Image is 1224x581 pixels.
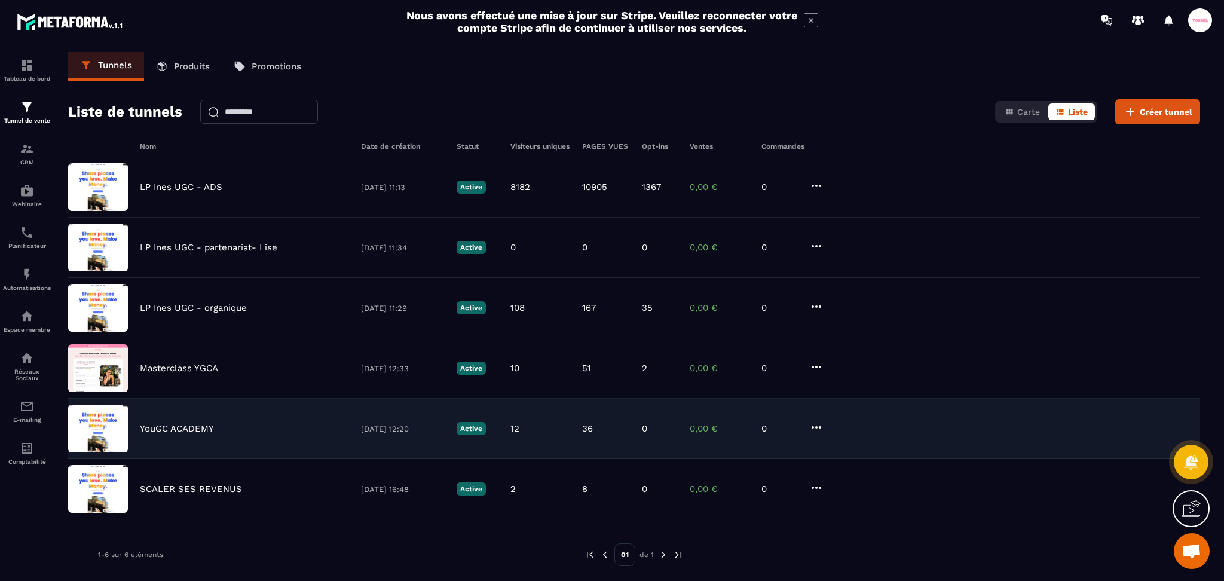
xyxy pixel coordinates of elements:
[1174,533,1210,569] a: Ouvrir le chat
[3,216,51,258] a: schedulerschedulerPlanificateur
[406,9,798,34] h2: Nous avons effectué une mise à jour sur Stripe. Veuillez reconnecter votre compte Stripe afin de ...
[582,242,587,253] p: 0
[140,182,222,192] p: LP Ines UGC - ADS
[140,302,247,313] p: LP Ines UGC - organique
[20,351,34,365] img: social-network
[582,363,591,374] p: 51
[582,484,587,494] p: 8
[3,300,51,342] a: automationsautomationsEspace membre
[761,423,797,434] p: 0
[510,363,519,374] p: 10
[642,484,647,494] p: 0
[3,432,51,474] a: accountantaccountantComptabilité
[690,423,749,434] p: 0,00 €
[3,159,51,166] p: CRM
[3,342,51,390] a: social-networksocial-networkRéseaux Sociaux
[761,484,797,494] p: 0
[582,182,607,192] p: 10905
[510,242,516,253] p: 0
[3,258,51,300] a: automationsautomationsAutomatisations
[68,405,128,452] img: image
[140,242,277,253] p: LP Ines UGC - partenariat- Lise
[582,302,596,313] p: 167
[690,182,749,192] p: 0,00 €
[3,417,51,423] p: E-mailing
[510,302,525,313] p: 108
[98,60,132,71] p: Tunnels
[98,551,163,559] p: 1-6 sur 6 éléments
[3,91,51,133] a: formationformationTunnel de vente
[642,142,678,151] h6: Opt-ins
[144,52,222,81] a: Produits
[639,550,654,559] p: de 1
[1017,107,1040,117] span: Carte
[3,326,51,333] p: Espace membre
[658,549,669,560] img: next
[1140,106,1192,118] span: Créer tunnel
[68,163,128,211] img: image
[20,267,34,282] img: automations
[614,543,635,566] p: 01
[140,363,218,374] p: Masterclass YGCA
[68,224,128,271] img: image
[3,201,51,207] p: Webinaire
[361,364,445,373] p: [DATE] 12:33
[673,549,684,560] img: next
[582,142,630,151] h6: PAGES VUES
[3,175,51,216] a: automationsautomationsWebinaire
[457,422,486,435] p: Active
[361,142,445,151] h6: Date de création
[642,302,653,313] p: 35
[457,142,498,151] h6: Statut
[997,103,1047,120] button: Carte
[17,11,124,32] img: logo
[3,49,51,91] a: formationformationTableau de bord
[140,142,349,151] h6: Nom
[20,142,34,156] img: formation
[68,284,128,332] img: image
[510,484,516,494] p: 2
[68,100,182,124] h2: Liste de tunnels
[642,423,647,434] p: 0
[690,142,749,151] h6: Ventes
[457,482,486,496] p: Active
[361,485,445,494] p: [DATE] 16:48
[3,368,51,381] p: Réseaux Sociaux
[642,363,647,374] p: 2
[20,399,34,414] img: email
[140,423,214,434] p: YouGC ACADEMY
[761,302,797,313] p: 0
[20,309,34,323] img: automations
[761,182,797,192] p: 0
[510,182,530,192] p: 8182
[690,302,749,313] p: 0,00 €
[1068,107,1088,117] span: Liste
[585,549,595,560] img: prev
[761,242,797,253] p: 0
[174,61,210,72] p: Produits
[761,363,797,374] p: 0
[690,484,749,494] p: 0,00 €
[1115,99,1200,124] button: Créer tunnel
[3,117,51,124] p: Tunnel de vente
[457,301,486,314] p: Active
[3,243,51,249] p: Planificateur
[457,241,486,254] p: Active
[361,243,445,252] p: [DATE] 11:34
[20,225,34,240] img: scheduler
[68,465,128,513] img: image
[510,423,519,434] p: 12
[582,423,593,434] p: 36
[690,363,749,374] p: 0,00 €
[68,52,144,81] a: Tunnels
[222,52,313,81] a: Promotions
[3,133,51,175] a: formationformationCRM
[1048,103,1095,120] button: Liste
[361,304,445,313] p: [DATE] 11:29
[361,183,445,192] p: [DATE] 11:13
[20,58,34,72] img: formation
[20,184,34,198] img: automations
[457,362,486,375] p: Active
[761,142,804,151] h6: Commandes
[510,142,570,151] h6: Visiteurs uniques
